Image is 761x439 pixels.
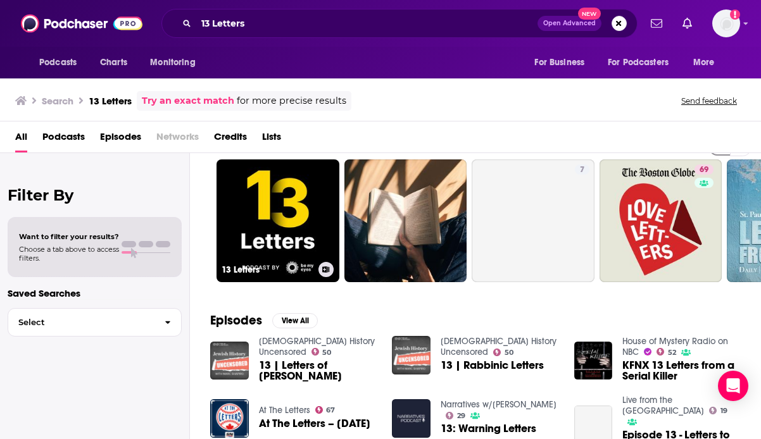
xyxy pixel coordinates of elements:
[210,312,318,328] a: EpisodesView All
[19,232,119,241] span: Want to filter your results?
[210,342,249,380] img: 13 | Letters of Rabbi Joseph B. Soloveitchik
[141,51,211,75] button: open menu
[730,9,740,20] svg: Add a profile image
[315,406,336,414] a: 67
[30,51,93,75] button: open menu
[8,186,182,204] h2: Filter By
[259,360,377,381] span: 13 | Letters of [PERSON_NAME]
[42,127,85,152] a: Podcasts
[700,164,708,176] span: 69
[505,350,513,356] span: 50
[8,287,182,299] p: Saved Searches
[684,51,731,75] button: open menu
[693,54,715,71] span: More
[646,13,667,34] a: Show notifications dropdown
[580,164,584,176] span: 7
[712,9,740,37] span: Logged in as saraatspark
[534,54,584,71] span: For Business
[441,336,557,357] a: Jewish History Uncensored
[574,342,613,380] img: KFNX 13 Letters from a Serial Killer
[441,399,557,410] a: Narratives w/Will Jarvis
[718,371,748,401] div: Open Intercom Messenger
[392,336,431,374] img: 13 | Rabbinic Letters
[150,54,195,71] span: Monitoring
[441,423,536,434] a: 13: Warning Letters
[259,336,375,357] a: Jewish History Uncensored
[42,95,73,107] h3: Search
[709,407,727,414] a: 19
[457,413,465,419] span: 29
[657,348,676,356] a: 52
[668,350,676,356] span: 52
[272,313,318,328] button: View All
[259,418,370,429] span: At The Letters – [DATE]
[622,360,741,381] a: KFNX 13 Letters from a Serial Killer
[196,13,538,34] input: Search podcasts, credits, & more...
[92,51,135,75] a: Charts
[392,399,431,438] img: 13: Warning Letters
[21,11,142,35] img: Podchaser - Follow, Share and Rate Podcasts
[259,418,370,429] a: At The Letters – September 13th
[322,350,331,356] span: 50
[89,95,132,107] h3: 13 Letters
[538,16,601,31] button: Open AdvancedNew
[600,159,722,282] a: 69
[525,51,600,75] button: open menu
[622,336,728,357] a: House of Mystery Radio on NBC
[222,264,313,275] h3: 13 Letters
[578,8,601,20] span: New
[493,349,513,356] a: 50
[8,318,154,326] span: Select
[156,127,199,152] span: Networks
[8,308,182,337] button: Select
[19,245,119,263] span: Choose a tab above to access filters.
[161,9,638,38] div: Search podcasts, credits, & more...
[259,405,310,416] a: At The Letters
[446,412,465,419] a: 29
[210,312,262,328] h2: Episodes
[262,127,281,152] a: Lists
[142,94,234,108] a: Try an exact match
[237,94,346,108] span: for more precise results
[622,395,704,416] a: Live from the Avant Garden
[575,164,589,175] a: 7
[600,51,687,75] button: open menu
[677,96,741,106] button: Send feedback
[217,159,339,282] a: 13 Letters
[608,54,669,71] span: For Podcasters
[326,407,335,413] span: 67
[100,127,141,152] a: Episodes
[695,164,714,175] a: 69
[712,9,740,37] img: User Profile
[720,408,727,414] span: 19
[543,20,596,27] span: Open Advanced
[311,348,332,356] a: 50
[472,159,594,282] a: 7
[712,9,740,37] button: Show profile menu
[39,54,77,71] span: Podcasts
[259,360,377,381] a: 13 | Letters of Rabbi Joseph B. Soloveitchik
[100,54,127,71] span: Charts
[677,13,697,34] a: Show notifications dropdown
[210,399,249,438] img: At The Letters – September 13th
[15,127,27,152] a: All
[441,360,544,371] a: 13 | Rabbinic Letters
[214,127,247,152] a: Credits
